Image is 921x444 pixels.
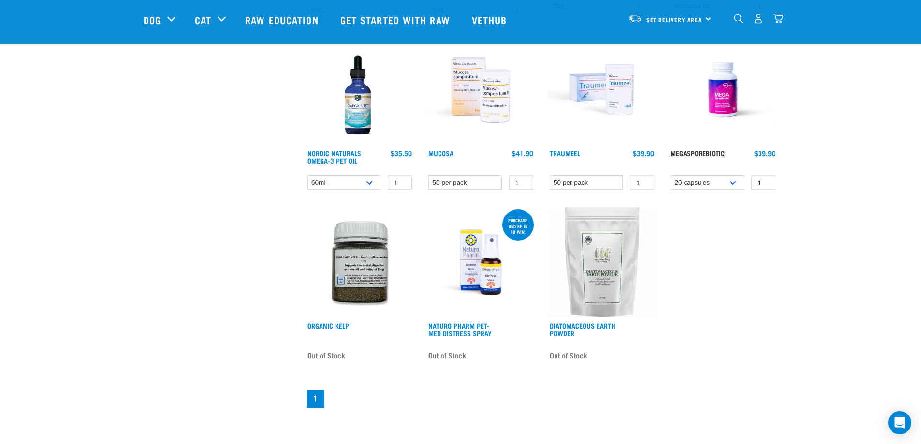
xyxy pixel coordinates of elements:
[668,35,778,144] img: Raw Essentials Mega Spore Biotic Probiotic For Dogs
[307,151,361,162] a: Nordic Naturals Omega-3 Pet Oil
[512,149,533,157] div: $41.90
[550,324,615,335] a: Diatomaceous Earth Powder
[550,348,587,362] span: Out of Stock
[331,0,462,39] a: Get started with Raw
[888,411,911,434] div: Open Intercom Messenger
[630,175,654,190] input: 1
[391,149,412,157] div: $35.50
[426,207,536,317] img: RE Product Shoot 2023 Nov8635
[428,348,466,362] span: Out of Stock
[388,175,412,190] input: 1
[646,18,702,21] span: Set Delivery Area
[426,35,536,144] img: RE Product Shoot 2023 Nov8652
[428,151,453,155] a: Mucosa
[754,149,775,157] div: $39.90
[502,213,534,239] div: Purchase and be in to win!
[305,35,415,144] img: Bottle Of 60ml Omega3 For Pets
[428,324,492,335] a: Naturo Pharm Pet-Med Distress Spray
[144,13,161,27] a: Dog
[307,324,349,327] a: Organic Kelp
[753,14,763,24] img: user.png
[195,13,211,27] a: Cat
[462,0,519,39] a: Vethub
[509,175,533,190] input: 1
[671,151,725,155] a: MegaSporeBiotic
[734,14,743,23] img: home-icon-1@2x.png
[235,0,330,39] a: Raw Education
[773,14,783,24] img: home-icon@2x.png
[307,348,345,362] span: Out of Stock
[305,207,415,317] img: 10870
[305,388,778,410] nav: pagination
[633,149,654,157] div: $39.90
[307,390,324,408] a: Page 1
[547,207,657,317] img: Diatomaceous earth
[547,35,657,144] img: RE Product Shoot 2023 Nov8644
[751,175,775,190] input: 1
[629,14,642,23] img: van-moving.png
[550,151,580,155] a: Traumeel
